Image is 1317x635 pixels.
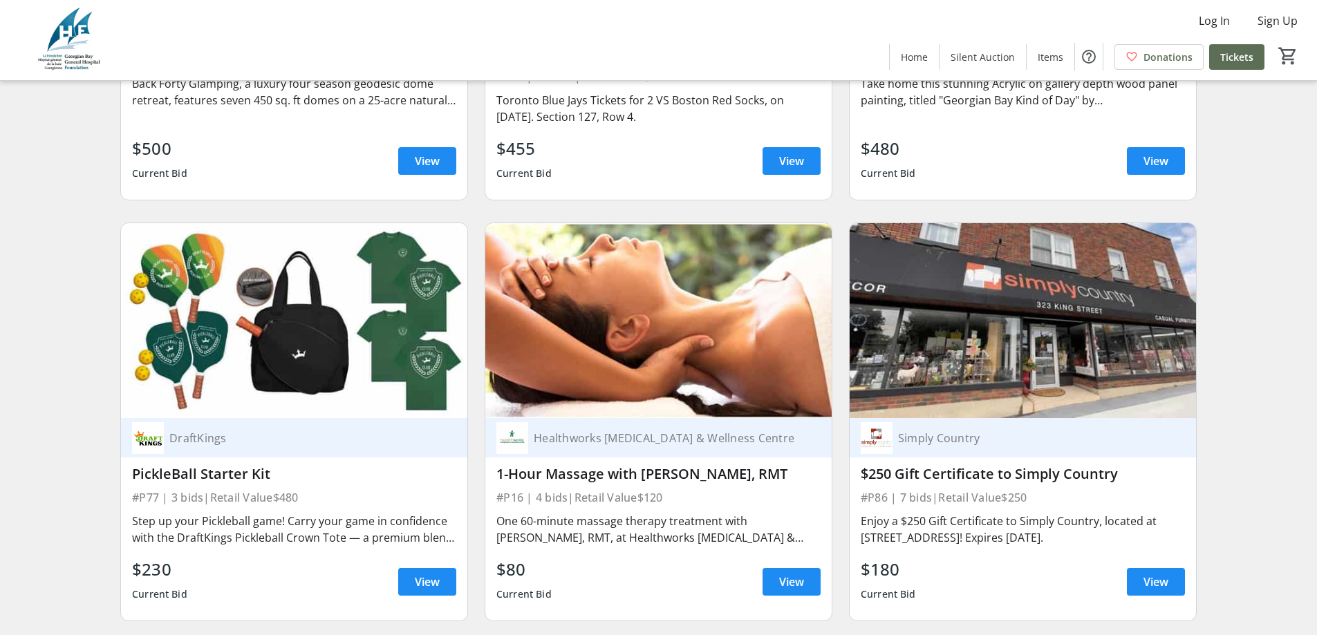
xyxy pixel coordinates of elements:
a: View [1127,147,1185,175]
div: Take home this stunning Acrylic on gallery depth wood panel painting, titled "Georgian Bay Kind o... [861,75,1185,108]
div: One 60-minute massage therapy treatment with [PERSON_NAME], RMT, at Healthworks [MEDICAL_DATA] & ... [496,513,821,546]
div: Current Bid [861,582,916,607]
div: Current Bid [496,582,552,607]
div: $455 [496,136,552,161]
img: 1-Hour Massage with Sandhya Kanukuntla, RMT [485,223,832,418]
span: Tickets [1220,50,1253,64]
a: View [763,147,821,175]
img: $250 Gift Certificate to Simply Country [850,223,1196,418]
span: Donations [1143,50,1193,64]
button: Help [1075,43,1103,70]
div: $180 [861,557,916,582]
img: Simply Country [861,422,893,454]
a: View [1127,568,1185,596]
button: Sign Up [1246,10,1309,32]
div: Back Forty Glamping, a luxury four season geodesic dome retreat, features seven 450 sq. ft domes ... [132,75,456,108]
div: $250 Gift Certificate to Simply Country [861,466,1185,482]
div: Simply Country [893,431,1168,445]
span: Silent Auction [951,50,1015,64]
span: View [779,153,804,169]
img: Healthworks Chiropractic & Wellness Centre [496,422,528,454]
div: Toronto Blue Jays Tickets for 2 VS Boston Red Socks, on [DATE]. Section 127, Row 4. [496,92,821,125]
span: View [1143,153,1168,169]
span: View [415,153,440,169]
span: Items [1038,50,1063,64]
div: Healthworks [MEDICAL_DATA] & Wellness Centre [528,431,804,445]
a: Donations [1114,44,1204,70]
div: $480 [861,136,916,161]
span: View [1143,574,1168,590]
a: View [398,568,456,596]
span: Home [901,50,928,64]
a: Silent Auction [940,44,1026,70]
span: View [415,574,440,590]
a: View [398,147,456,175]
div: $80 [496,557,552,582]
button: Cart [1276,44,1300,68]
div: PickleBall Starter Kit [132,466,456,482]
img: PickleBall Starter Kit [121,223,467,418]
button: Log In [1188,10,1241,32]
div: $500 [132,136,187,161]
div: DraftKings [164,431,440,445]
div: $230 [132,557,187,582]
div: Current Bid [132,161,187,186]
a: Home [890,44,939,70]
img: DraftKings [132,422,164,454]
a: View [763,568,821,596]
span: View [779,574,804,590]
div: #P16 | 4 bids | Retail Value $120 [496,488,821,507]
div: #P77 | 3 bids | Retail Value $480 [132,488,456,507]
img: Georgian Bay General Hospital Foundation's Logo [8,6,131,75]
div: 1-Hour Massage with [PERSON_NAME], RMT [496,466,821,482]
span: Sign Up [1258,12,1298,29]
div: Step up your Pickleball game! Carry your game in confidence with the DraftKings Pickleball Crown ... [132,513,456,546]
div: Current Bid [496,161,552,186]
a: Items [1027,44,1074,70]
div: Current Bid [132,582,187,607]
span: Log In [1199,12,1230,29]
a: Tickets [1209,44,1264,70]
div: Current Bid [861,161,916,186]
div: Enjoy a $250 Gift Certificate to Simply Country, located at [STREET_ADDRESS]! Expires [DATE]. [861,513,1185,546]
div: #P86 | 7 bids | Retail Value $250 [861,488,1185,507]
